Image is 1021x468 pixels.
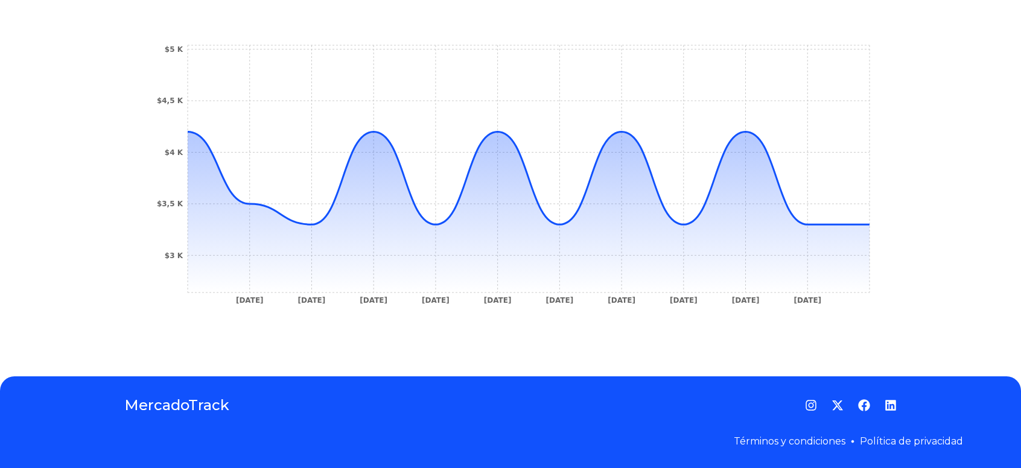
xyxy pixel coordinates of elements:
[165,45,183,54] tspan: $5 K
[860,435,963,447] a: Política de privacidad
[732,296,760,305] tspan: [DATE]
[157,96,183,105] tspan: $4,5 K
[360,296,387,305] tspan: [DATE]
[422,296,450,305] tspan: [DATE]
[885,399,897,411] a: LinkedIn
[670,296,698,305] tspan: [DATE]
[165,148,183,157] tspan: $4 K
[484,296,512,305] tspan: [DATE]
[805,399,817,411] a: Instagram
[734,435,845,447] a: Términos y condiciones
[546,296,574,305] tspan: [DATE]
[124,396,229,415] a: MercadoTrack
[832,399,844,411] a: Twitter
[858,399,870,411] a: Facebook
[165,251,183,260] tspan: $3 K
[236,296,264,305] tspan: [DATE]
[157,200,183,208] tspan: $3,5 K
[794,296,821,305] tspan: [DATE]
[608,296,635,305] tspan: [DATE]
[298,296,326,305] tspan: [DATE]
